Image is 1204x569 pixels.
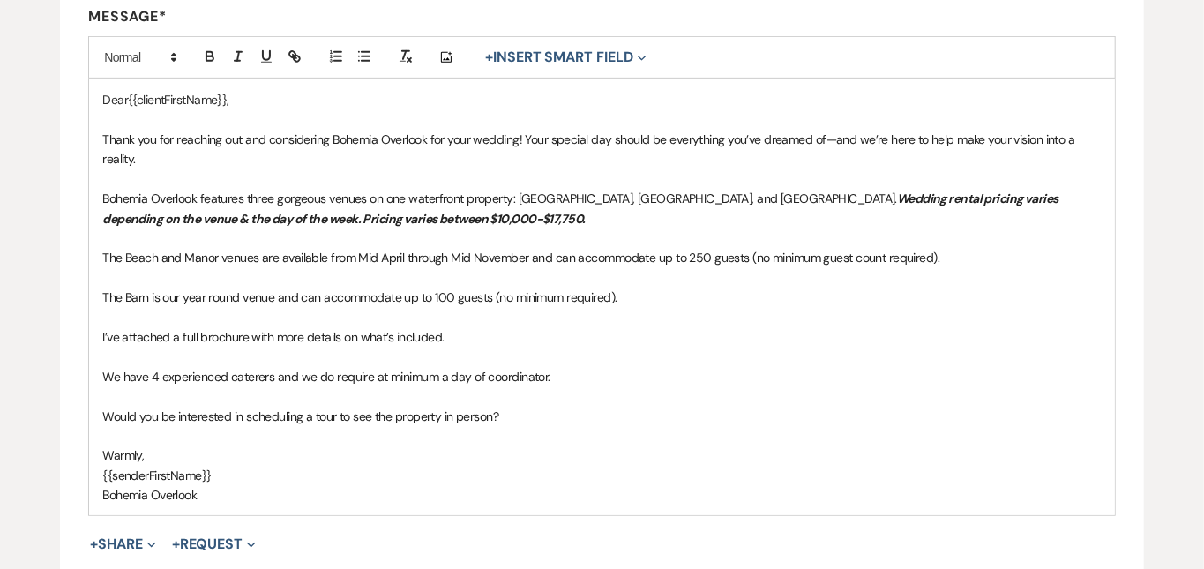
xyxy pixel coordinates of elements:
[102,447,144,463] span: Warmly,
[102,131,1078,167] span: Thank you for reaching out and considering Bohemia Overlook for your wedding! Your special day sh...
[102,250,939,266] span: The Beach and Manor venues are available from Mid April through Mid November and can accommodate ...
[102,408,498,424] span: Would you be interested in scheduling a tour to see the property in person?
[90,537,98,551] span: +
[102,329,444,345] span: I’ve attached a full brochure with more details on what’s included.
[485,50,493,64] span: +
[102,468,211,483] span: {{senderFirstName}}
[102,191,1060,226] em: Wedding rental pricing varies depending on the venue & the day of the week. Pricing varies betwee...
[102,369,550,385] span: We have 4 experienced caterers and we do require at minimum a day of coordinator.
[102,191,897,206] span: Bohemia Overlook features three gorgeous venues on one waterfront property: [GEOGRAPHIC_DATA], [G...
[102,90,1102,109] p: Dear{{clientFirstName}},
[172,537,256,551] button: Request
[172,537,180,551] span: +
[479,47,652,68] button: Insert Smart Field
[90,537,156,551] button: Share
[102,289,617,305] span: The Barn is our year round venue and can accommodate up to 100 guests (no minimum required).
[102,487,197,503] span: Bohemia Overlook
[88,7,1116,26] label: Message*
